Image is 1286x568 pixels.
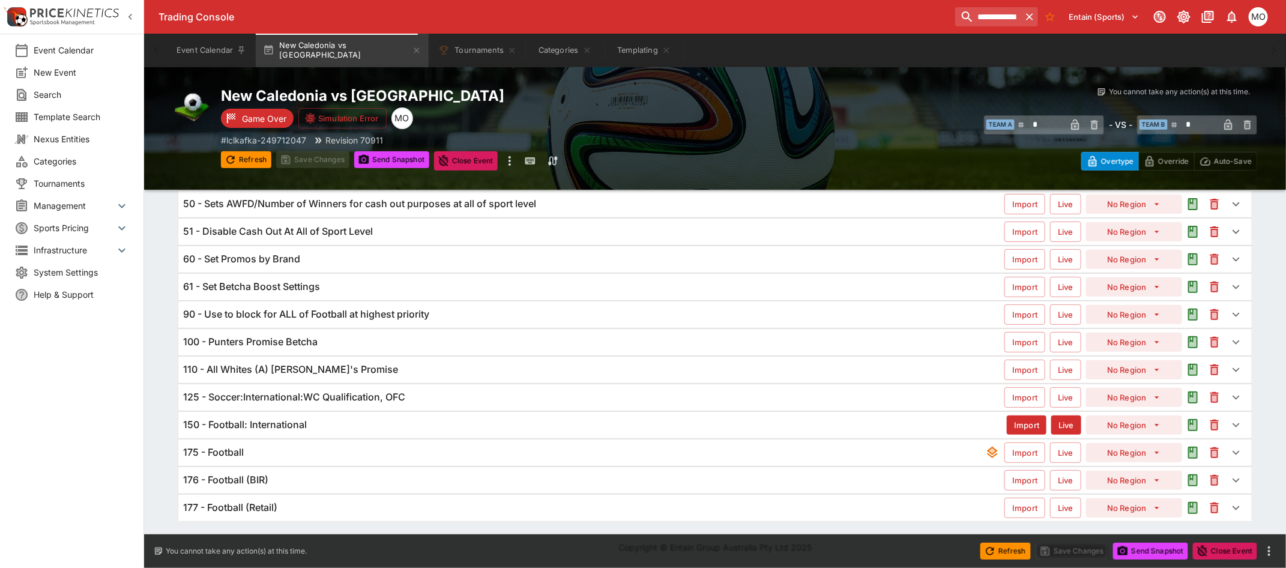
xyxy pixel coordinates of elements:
button: Refresh [980,543,1031,560]
button: Live [1050,470,1081,491]
button: Live [1051,415,1081,435]
div: Trading Console [158,11,950,23]
h6: 90 - Use to block for ALL of Football at highest priority [183,308,429,321]
button: Audit the Template Change History [1182,221,1204,243]
span: Team B [1140,119,1168,130]
img: soccer.png [173,86,211,125]
button: Live [1050,304,1081,325]
button: Audit the Template Change History [1182,470,1204,491]
h6: 175 - Football [183,446,244,459]
button: No Region [1086,415,1182,435]
span: Template Search [34,110,129,123]
button: Mark O'Loughlan [1245,4,1272,30]
div: Mark O'Loughlan [1249,7,1268,26]
button: Import [1004,277,1045,297]
span: Sports Pricing [34,222,115,234]
button: Event Calendar [169,34,253,67]
h6: 50 - Sets AWFD/Number of Winners for cash out purposes at all of sport level [183,198,536,210]
button: Templating [606,34,683,67]
img: PriceKinetics Logo [4,5,28,29]
h6: 177 - Football (Retail) [183,501,277,514]
button: Import [1004,222,1045,242]
span: Help & Support [34,288,129,301]
button: Import [1004,498,1045,518]
button: This will delete the selected template. You will still need to Save Template changes to commit th... [1204,193,1225,215]
button: Notifications [1221,6,1243,28]
button: Override [1138,152,1194,171]
button: Import [1004,387,1045,408]
button: Audit the Template Change History [1182,359,1204,381]
button: No Region [1086,305,1182,324]
h6: 51 - Disable Cash Out At All of Sport Level [183,225,373,238]
button: Live [1050,498,1081,518]
button: Import [1004,304,1045,325]
button: Categories [527,34,603,67]
button: This will delete the selected template. You will still need to Save Template changes to commit th... [1204,470,1225,491]
button: Live [1050,249,1081,270]
button: Live [1050,387,1081,408]
button: Audit the Template Change History [1182,387,1204,408]
button: Audit the Template Change History [1182,497,1204,519]
span: System Settings [34,266,129,279]
h6: 176 - Football (BIR) [183,474,268,486]
button: Live [1050,443,1081,463]
button: Overtype [1081,152,1139,171]
h2: Copy To Clipboard [221,86,739,105]
button: Audit the Template Change History [1182,304,1204,325]
button: Close Event [1193,543,1257,560]
span: Categories [34,155,129,168]
button: No Region [1086,471,1182,490]
button: New Caledonia vs [GEOGRAPHIC_DATA] [256,34,429,67]
h6: 150 - Football: International [183,418,307,431]
button: Import [1004,332,1045,352]
button: Simulation Error [298,108,387,128]
h6: 125 - Soccer:International:WC Qualification, OFC [183,391,405,403]
button: No Region [1086,277,1182,297]
button: Refresh [221,151,271,168]
button: more [1262,544,1276,558]
p: Auto-Save [1214,155,1252,168]
h6: - VS - [1109,118,1132,131]
button: Send Snapshot [1113,543,1188,560]
button: No Region [1086,388,1182,407]
button: This will delete the selected template. You will still need to Save Template changes to commit th... [1204,387,1225,408]
h6: 110 - All Whites (A) [PERSON_NAME]'s Promise [183,363,398,376]
img: PriceKinetics [30,8,119,17]
button: Connected to PK [1149,6,1171,28]
button: Audit the Template Change History [1182,331,1204,353]
button: Live [1050,360,1081,380]
button: This will delete the selected template. You will still need to Save Template changes to commit th... [1204,304,1225,325]
button: No Region [1086,360,1182,379]
button: Select Tenant [1062,7,1147,26]
p: Override [1158,155,1189,168]
button: This will delete the selected template. You will still need to Save Template changes to commit th... [1204,442,1225,464]
p: Copy To Clipboard [221,134,306,147]
button: This will delete the selected template. You will still need to Save Template changes to commit th... [1204,414,1225,436]
button: No Region [1086,195,1182,214]
button: Audit the Template Change History [1182,276,1204,298]
span: Search [34,88,129,101]
button: Close Event [434,151,498,171]
span: Tournaments [34,177,129,190]
button: Audit the Template Change History [1182,442,1204,464]
span: New Event [34,66,129,79]
button: No Region [1086,498,1182,518]
input: search [955,7,1021,26]
p: Revision 70911 [325,134,383,147]
button: Import [1004,443,1045,463]
button: No Region [1086,333,1182,352]
button: Live [1050,332,1081,352]
h6: 100 - Punters Promise Betcha [183,336,318,348]
svg: This template contains underlays - Event update times may be slower as a result. [985,446,1000,460]
button: No Region [1086,250,1182,269]
button: more [503,151,517,171]
button: Tournaments [431,34,524,67]
button: This will delete the selected template. You will still need to Save Template changes to commit th... [1204,331,1225,353]
button: This will delete the selected template. You will still need to Save Template changes to commit th... [1204,497,1225,519]
h6: 60 - Set Promos by Brand [183,253,300,265]
button: This will delete the selected template. You will still need to Save Template changes to commit th... [1204,221,1225,243]
button: Import [1004,360,1045,380]
button: No Region [1086,443,1182,462]
button: No Region [1086,222,1182,241]
h6: 61 - Set Betcha Boost Settings [183,280,320,293]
